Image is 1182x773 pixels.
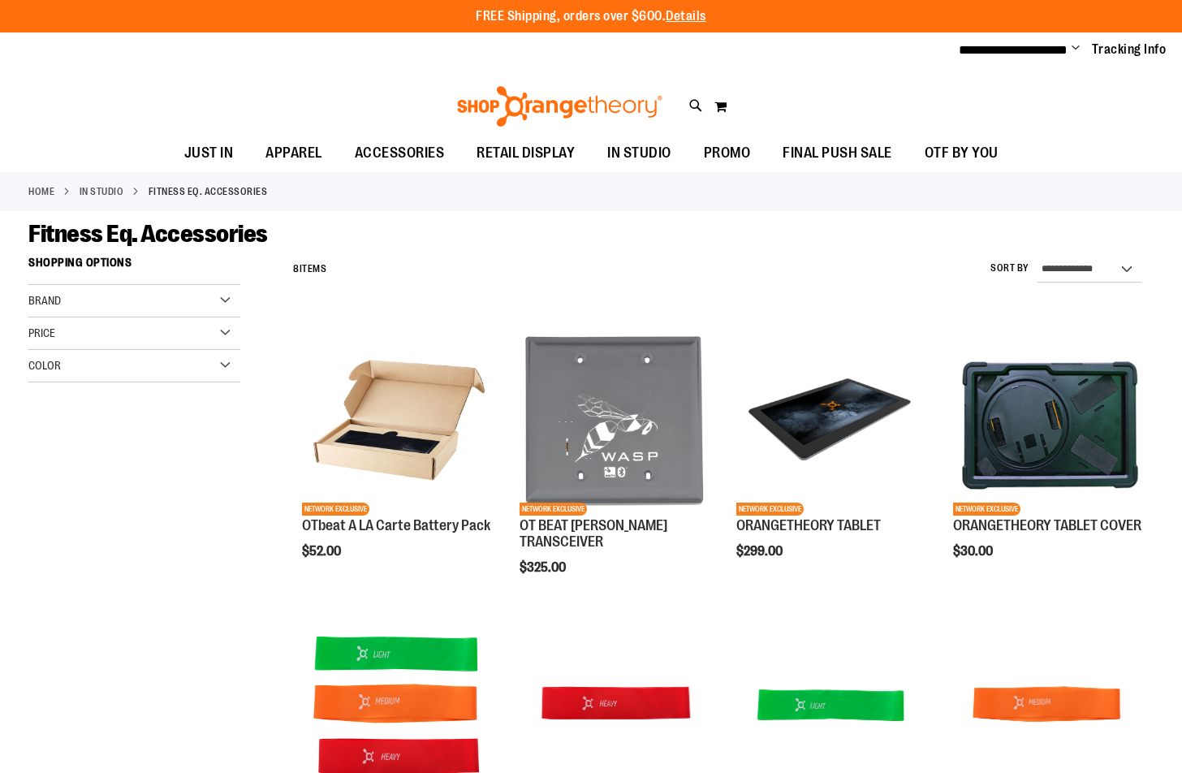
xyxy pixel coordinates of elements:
[293,257,326,282] h2: Items
[511,315,720,615] div: product
[1072,41,1080,58] button: Account menu
[28,184,54,199] a: Home
[736,323,929,518] a: Product image for ORANGETHEORY TABLETNETWORK EXCLUSIVE
[666,9,706,24] a: Details
[990,261,1029,275] label: Sort By
[302,503,369,516] span: NETWORK EXCLUSIVE
[953,323,1145,518] a: Product image for ORANGETHEORY TABLET COVERNETWORK EXCLUSIVE
[908,135,1015,172] a: OTF BY YOU
[520,503,587,516] span: NETWORK EXCLUSIVE
[953,517,1141,533] a: ORANGETHEORY TABLET COVER
[520,517,667,550] a: OT BEAT [PERSON_NAME] TRANSCEIVER
[520,323,712,518] a: Product image for OT BEAT POE TRANSCEIVERNETWORK EXCLUSIVE
[249,135,339,172] a: APPAREL
[302,517,490,533] a: OTbeat A LA Carte Battery Pack
[28,359,61,372] span: Color
[302,544,343,559] span: $52.00
[302,323,494,518] a: Product image for OTbeat A LA Carte Battery PackNETWORK EXCLUSIVE
[80,184,124,199] a: IN STUDIO
[688,135,767,172] a: PROMO
[953,323,1145,516] img: Product image for ORANGETHEORY TABLET COVER
[302,323,494,516] img: Product image for OTbeat A LA Carte Battery Pack
[925,135,999,171] span: OTF BY YOU
[704,135,751,171] span: PROMO
[28,220,268,248] span: Fitness Eq. Accessories
[28,294,61,307] span: Brand
[184,135,234,171] span: JUST IN
[265,135,322,171] span: APPAREL
[476,7,706,26] p: FREE Shipping, orders over $600.
[460,135,591,172] a: RETAIL DISPLAY
[1092,41,1167,58] a: Tracking Info
[28,326,55,339] span: Price
[520,560,568,575] span: $325.00
[28,248,240,285] strong: Shopping Options
[293,263,300,274] span: 8
[339,135,461,172] a: ACCESSORIES
[953,503,1020,516] span: NETWORK EXCLUSIVE
[736,323,929,516] img: Product image for ORANGETHEORY TABLET
[455,86,665,127] img: Shop Orangetheory
[728,315,937,599] div: product
[168,135,250,172] a: JUST IN
[945,315,1154,599] div: product
[953,544,995,559] span: $30.00
[520,323,712,516] img: Product image for OT BEAT POE TRANSCEIVER
[149,184,268,199] strong: Fitness Eq. Accessories
[736,503,804,516] span: NETWORK EXCLUSIVE
[783,135,892,171] span: FINAL PUSH SALE
[294,315,503,599] div: product
[591,135,688,171] a: IN STUDIO
[355,135,445,171] span: ACCESSORIES
[477,135,575,171] span: RETAIL DISPLAY
[736,517,881,533] a: ORANGETHEORY TABLET
[736,544,785,559] span: $299.00
[766,135,908,172] a: FINAL PUSH SALE
[607,135,671,171] span: IN STUDIO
